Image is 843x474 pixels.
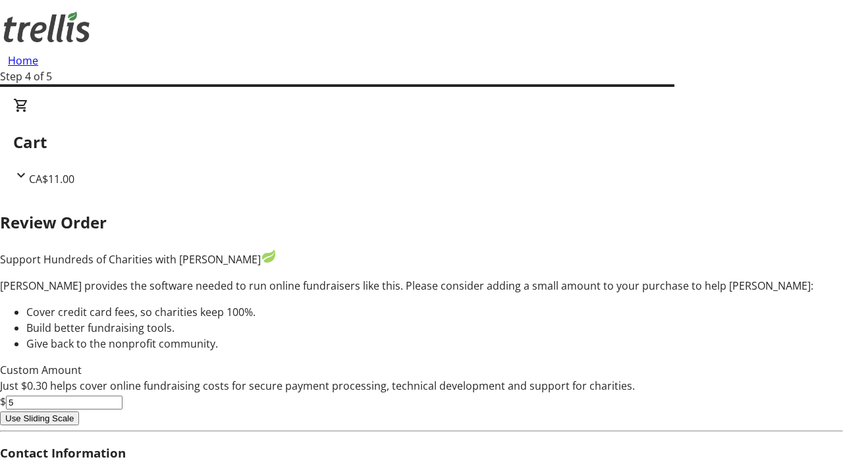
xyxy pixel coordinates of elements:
div: CartCA$11.00 [13,97,830,187]
li: Cover credit card fees, so charities keep 100%. [26,304,843,320]
span: CA$11.00 [29,172,74,186]
h2: Cart [13,130,830,154]
li: Build better fundraising tools. [26,320,843,336]
li: Give back to the nonprofit community. [26,336,843,352]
